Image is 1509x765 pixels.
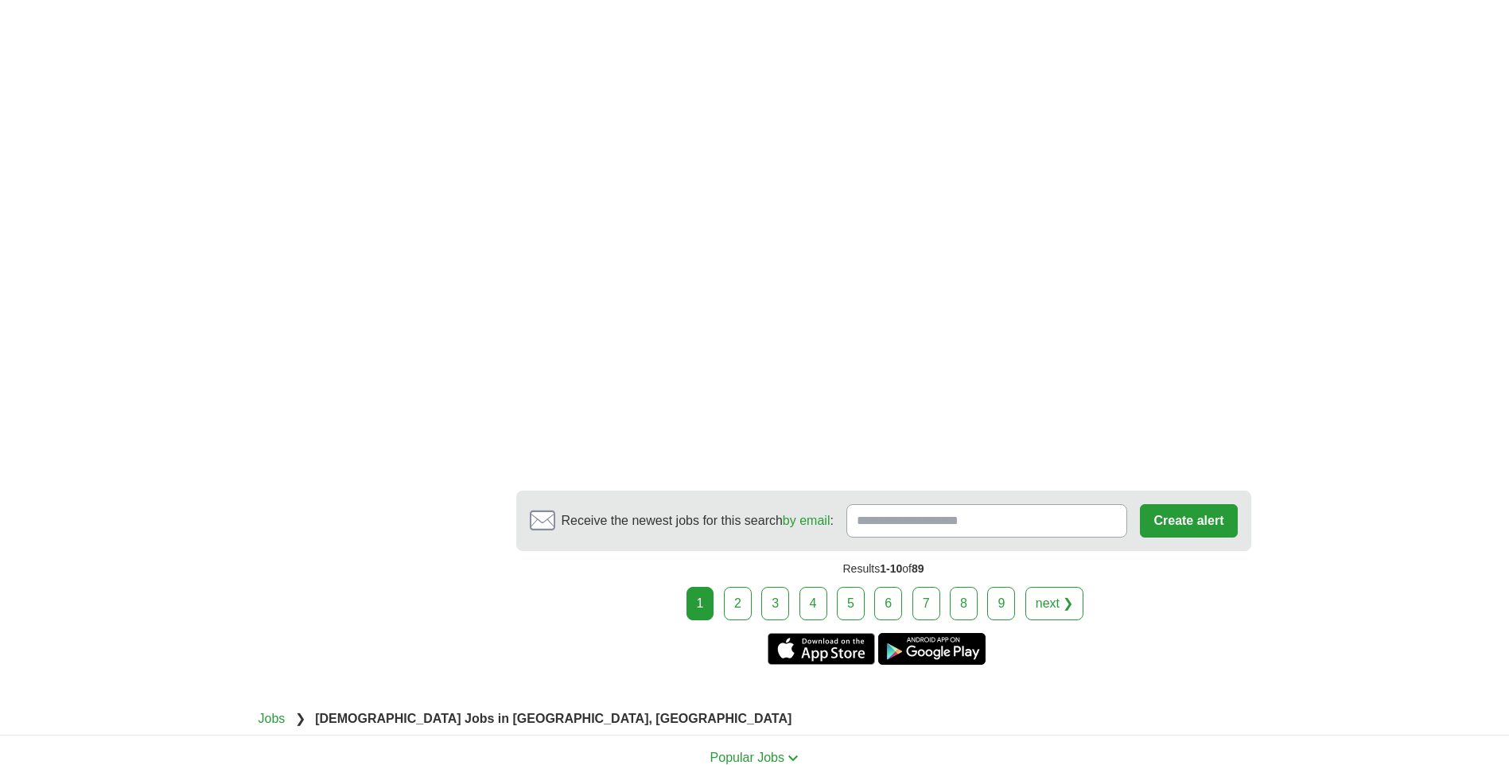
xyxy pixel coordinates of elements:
[799,587,827,620] a: 4
[987,587,1015,620] a: 9
[950,587,978,620] a: 8
[768,633,875,665] a: Get the iPhone app
[295,712,305,725] span: ❯
[788,755,799,762] img: toggle icon
[516,551,1251,587] div: Results of
[912,587,940,620] a: 7
[783,514,830,527] a: by email
[562,511,834,530] span: Receive the newest jobs for this search :
[878,633,986,665] a: Get the Android app
[874,587,902,620] a: 6
[724,587,752,620] a: 2
[710,751,784,764] span: Popular Jobs
[1025,587,1084,620] a: next ❯
[912,562,924,575] span: 89
[761,587,789,620] a: 3
[259,712,286,725] a: Jobs
[1140,504,1237,538] button: Create alert
[880,562,902,575] span: 1-10
[686,587,714,620] div: 1
[315,712,791,725] strong: [DEMOGRAPHIC_DATA] Jobs in [GEOGRAPHIC_DATA], [GEOGRAPHIC_DATA]
[837,587,865,620] a: 5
